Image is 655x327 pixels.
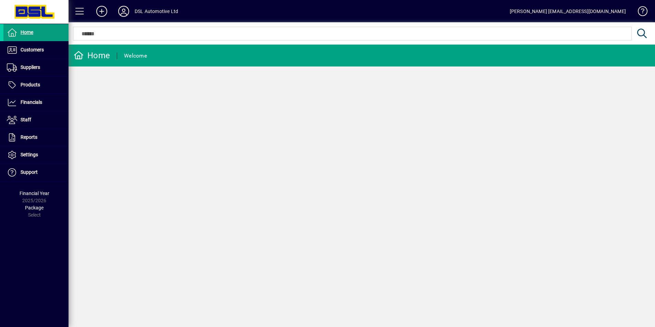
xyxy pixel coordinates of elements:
span: Customers [21,47,44,52]
span: Suppliers [21,64,40,70]
a: Suppliers [3,59,69,76]
span: Reports [21,134,37,140]
span: Package [25,205,44,210]
span: Settings [21,152,38,157]
div: Home [74,50,110,61]
a: Products [3,76,69,94]
a: Financials [3,94,69,111]
span: Products [21,82,40,87]
button: Profile [113,5,135,17]
a: Knowledge Base [633,1,646,24]
a: Support [3,164,69,181]
span: Home [21,29,33,35]
span: Support [21,169,38,175]
a: Customers [3,41,69,59]
div: Welcome [124,50,147,61]
span: Financials [21,99,42,105]
div: DSL Automotive Ltd [135,6,178,17]
div: [PERSON_NAME] [EMAIL_ADDRESS][DOMAIN_NAME] [510,6,626,17]
span: Financial Year [20,191,49,196]
button: Add [91,5,113,17]
span: Staff [21,117,31,122]
a: Staff [3,111,69,129]
a: Reports [3,129,69,146]
a: Settings [3,146,69,163]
